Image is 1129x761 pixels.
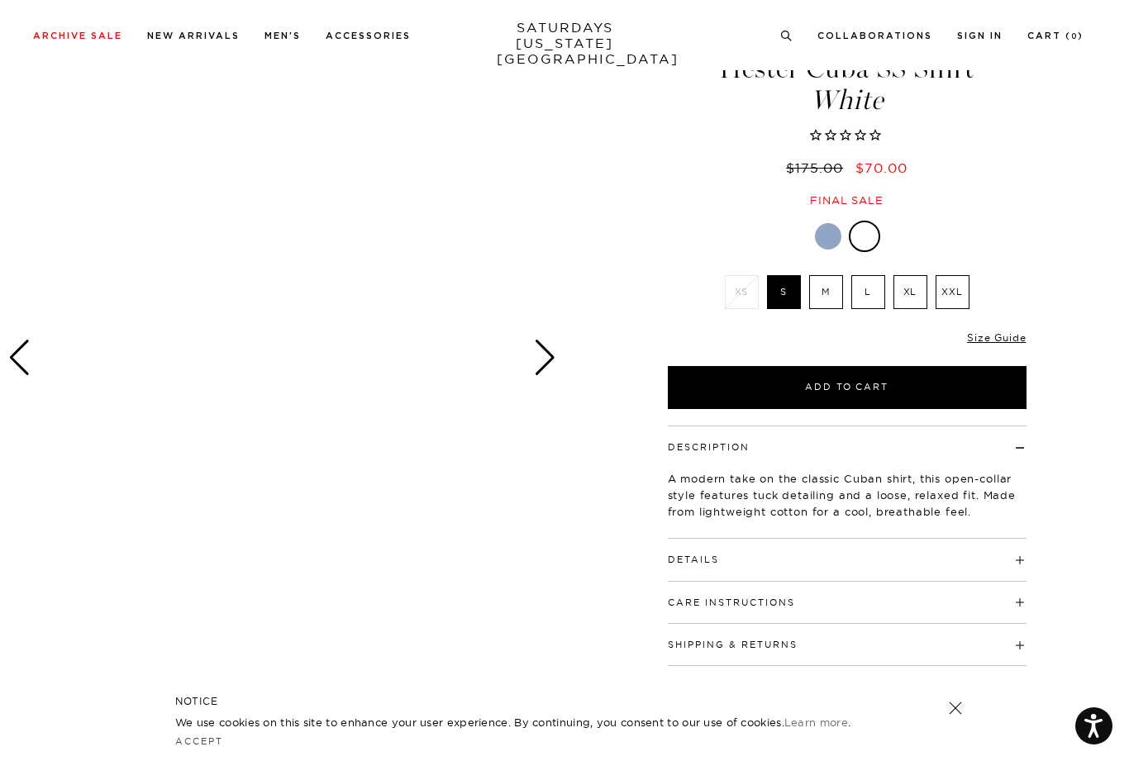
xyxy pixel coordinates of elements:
[8,340,31,376] div: Previous slide
[668,555,719,564] button: Details
[175,714,895,730] p: We use cookies on this site to enhance your user experience. By continuing, you consent to our us...
[668,598,795,607] button: Care Instructions
[665,193,1029,207] div: Final sale
[1027,31,1084,40] a: Cart (0)
[817,31,932,40] a: Collaborations
[957,31,1003,40] a: Sign In
[665,127,1029,145] span: Rated 0.0 out of 5 stars 0 reviews
[175,735,223,747] a: Accept
[147,31,240,40] a: New Arrivals
[665,55,1029,114] h1: Hester Cuba SS Shirt
[326,31,411,40] a: Accessories
[497,20,633,67] a: SATURDAYS[US_STATE][GEOGRAPHIC_DATA]
[1071,33,1078,40] small: 0
[967,331,1026,344] a: Size Guide
[175,694,954,709] h5: NOTICE
[936,275,969,309] label: XXL
[665,87,1029,114] span: White
[668,366,1027,409] button: Add to Cart
[809,275,843,309] label: M
[851,275,885,309] label: L
[893,275,927,309] label: XL
[668,470,1027,520] p: A modern take on the classic Cuban shirt, this open-collar style features tuck detailing and a lo...
[534,340,556,376] div: Next slide
[33,31,122,40] a: Archive Sale
[668,443,750,452] button: Description
[264,31,301,40] a: Men's
[767,275,801,309] label: S
[784,716,848,729] a: Learn more
[786,159,850,176] del: $175.00
[668,640,798,649] button: Shipping & Returns
[855,159,907,176] span: $70.00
